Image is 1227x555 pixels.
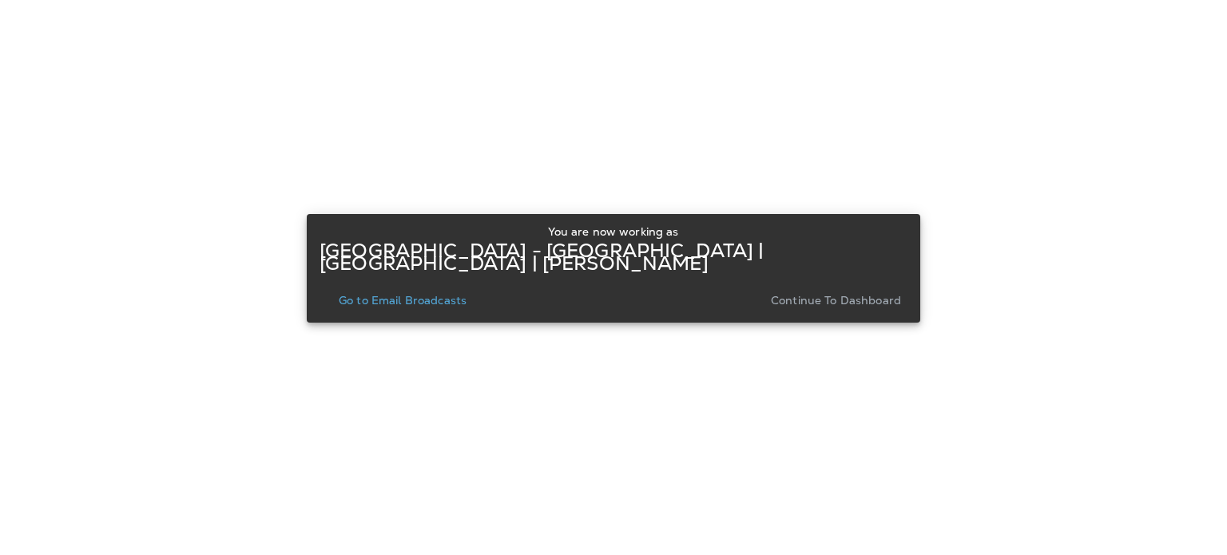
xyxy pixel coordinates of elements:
p: [GEOGRAPHIC_DATA] - [GEOGRAPHIC_DATA] | [GEOGRAPHIC_DATA] | [PERSON_NAME] [320,244,907,270]
p: You are now working as [548,225,678,238]
button: Continue to Dashboard [764,289,907,311]
p: Continue to Dashboard [771,294,901,307]
p: Go to Email Broadcasts [339,294,467,307]
button: Go to Email Broadcasts [332,289,473,311]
